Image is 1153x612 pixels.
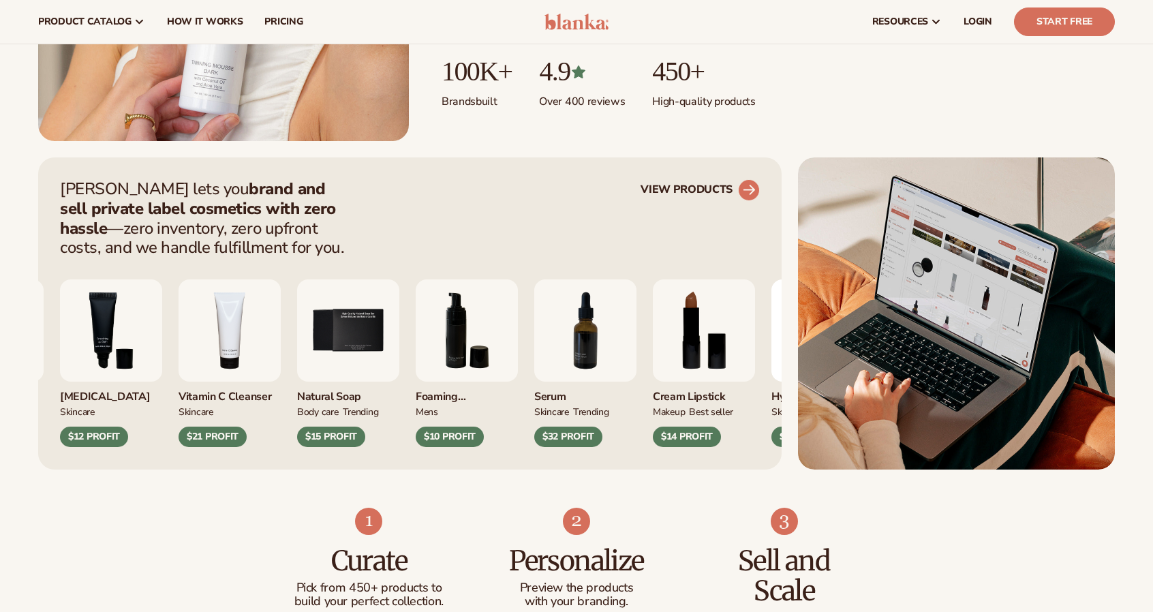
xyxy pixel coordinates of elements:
span: product catalog [38,16,132,27]
span: LOGIN [964,16,992,27]
div: $12 PROFIT [60,427,128,447]
div: Vitamin C Cleanser [179,382,281,404]
strong: brand and sell private label cosmetics with zero hassle [60,178,336,239]
img: Smoothing lip balm. [60,279,162,382]
div: 9 / 9 [771,279,874,447]
div: BODY Care [297,404,339,418]
p: Preview the products [500,581,654,595]
span: How It Works [167,16,243,27]
div: BEST SELLER [689,404,733,418]
div: $10 PROFIT [416,427,484,447]
img: Nature bar of soap. [297,279,399,382]
p: [PERSON_NAME] lets you —zero inventory, zero upfront costs, and we handle fulfillment for you. [60,179,353,258]
div: $32 PROFIT [534,427,602,447]
img: Hyaluronic Moisturizer [771,279,874,382]
img: Foaming beard wash. [416,279,518,382]
div: SKINCARE [60,404,95,418]
p: 100K+ [442,57,512,87]
div: $35 PROFIT [771,427,840,447]
div: TRENDING [573,404,609,418]
div: Foaming [PERSON_NAME] wash [416,382,518,404]
img: Vitamin c cleanser. [179,279,281,382]
div: 3 / 9 [60,279,162,447]
img: logo [544,14,609,30]
div: Serum [534,382,636,404]
p: High-quality products [652,87,755,109]
div: 8 / 9 [653,279,755,447]
div: SKINCARE [534,404,569,418]
div: $15 PROFIT [297,427,365,447]
p: 450+ [652,57,755,87]
div: Hyaluronic moisturizer [771,382,874,404]
div: 4 / 9 [179,279,281,447]
img: Shopify Image 7 [355,508,382,535]
img: Shopify Image 5 [798,157,1115,470]
h3: Personalize [500,546,654,576]
div: [MEDICAL_DATA] [60,382,162,404]
img: Shopify Image 8 [563,508,590,535]
img: Luxury cream lipstick. [653,279,755,382]
div: $14 PROFIT [653,427,721,447]
a: VIEW PRODUCTS [641,179,760,201]
span: pricing [264,16,303,27]
div: Natural Soap [297,382,399,404]
p: Pick from 450+ products to build your perfect collection. [292,581,446,609]
div: mens [416,404,438,418]
img: Shopify Image 9 [771,508,798,535]
p: with your branding. [500,595,654,609]
div: 5 / 9 [297,279,399,447]
span: resources [872,16,928,27]
div: 7 / 9 [534,279,636,447]
a: Start Free [1014,7,1115,36]
div: MAKEUP [653,404,685,418]
img: Collagen and retinol serum. [534,279,636,382]
p: Brands built [442,87,512,109]
div: Skincare [179,404,213,418]
div: $21 PROFIT [179,427,247,447]
h3: Curate [292,546,446,576]
div: TRENDING [343,404,379,418]
div: SKINCARE [771,404,806,418]
div: Cream Lipstick [653,382,755,404]
div: 6 / 9 [416,279,518,447]
p: Over 400 reviews [539,87,625,109]
h3: Sell and Scale [707,546,861,606]
p: 4.9 [539,57,625,87]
